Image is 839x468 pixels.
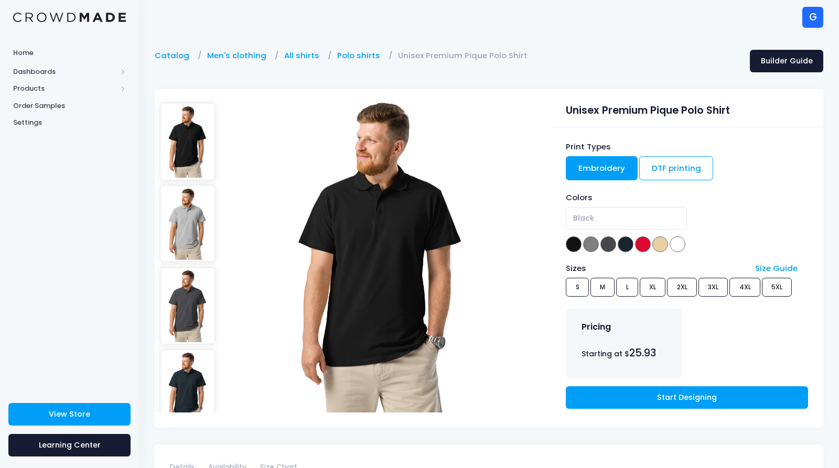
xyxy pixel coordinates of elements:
[13,101,126,111] span: Order Samples
[49,409,90,419] span: View Store
[566,156,638,180] a: Embroidery
[337,50,385,61] a: Polo shirts
[566,141,808,153] div: Print Types
[13,83,117,94] span: Products
[566,207,687,230] span: Black
[8,403,131,426] a: View Store
[155,50,195,61] a: Catalog
[582,322,611,332] h4: Pricing
[13,13,126,23] img: Logo
[755,263,798,274] a: Size Guide
[13,48,126,58] span: Home
[8,434,131,456] a: Learning Center
[13,67,117,77] span: Dashboards
[582,345,666,361] div: Starting at $
[566,192,808,203] div: Colors
[750,50,823,72] a: Builder Guide
[802,7,823,28] div: G
[561,263,750,274] div: Sizes
[398,50,533,61] a: Unisex Premium Pique Polo Shirt
[13,117,126,128] span: Settings
[207,50,272,61] a: Men's clothing
[284,50,325,61] a: All shirts
[639,156,714,180] a: DTF printing
[39,440,101,450] span: Learning Center
[629,346,656,360] span: 25.93
[566,386,808,409] a: Start Designing
[566,98,808,118] div: Unisex Premium Pique Polo Shirt
[573,213,594,224] span: Black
